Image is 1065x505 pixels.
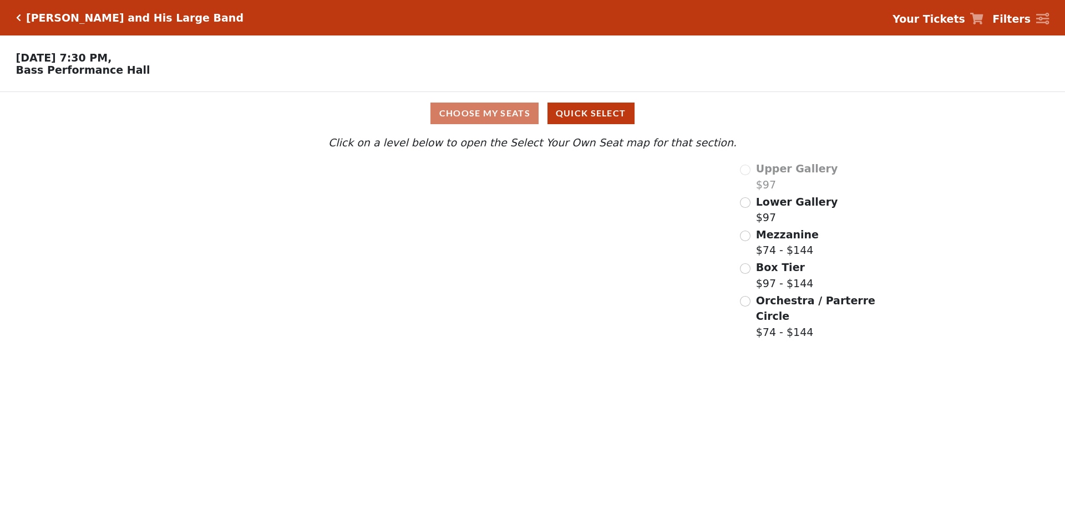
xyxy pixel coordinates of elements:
[141,135,924,151] p: Click on a level below to open the Select Your Own Seat map for that section.
[383,349,601,480] path: Orchestra / Parterre Circle - Seats Available: 23
[756,228,819,241] span: Mezzanine
[756,161,838,192] label: $97
[756,196,838,208] span: Lower Gallery
[892,13,965,25] strong: Your Tickets
[756,227,819,258] label: $74 - $144
[992,13,1031,25] strong: Filters
[892,11,983,27] a: Your Tickets
[26,12,244,24] h5: [PERSON_NAME] and His Large Band
[756,259,814,291] label: $97 - $144
[756,293,877,340] label: $74 - $144
[756,162,838,175] span: Upper Gallery
[16,14,21,22] a: Click here to go back to filters
[265,170,479,222] path: Upper Gallery - Seats Available: 0
[547,103,635,124] button: Quick Select
[756,261,805,273] span: Box Tier
[756,294,875,323] span: Orchestra / Parterre Circle
[756,194,838,226] label: $97
[992,11,1049,27] a: Filters
[282,212,509,284] path: Lower Gallery - Seats Available: 223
